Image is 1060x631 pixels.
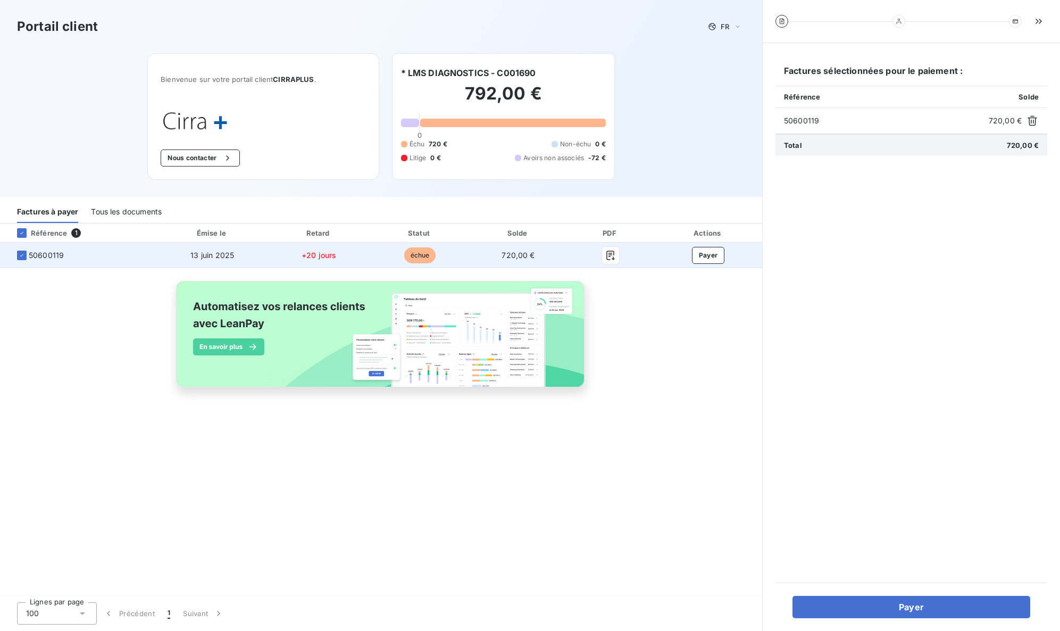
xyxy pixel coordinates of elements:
h3: Portail client [17,17,98,36]
button: Suivant [177,602,230,625]
span: 0 € [430,153,440,163]
div: Tous les documents [91,201,162,223]
div: PDF [569,228,652,238]
span: 720 € [429,139,447,149]
span: 720,00 € [1007,141,1039,150]
span: Litige [410,153,427,163]
span: 720,00 € [989,115,1022,126]
span: Bienvenue sur votre portail client . [161,75,365,84]
div: Statut [372,228,468,238]
span: 50600119 [29,250,64,261]
span: 1 [168,608,170,619]
button: Précédent [97,602,161,625]
div: Émise le [159,228,266,238]
span: Total [784,141,802,150]
span: CIRRAPLUS [273,75,314,84]
span: -72 € [588,153,606,163]
div: Référence [9,228,67,238]
div: Retard [270,228,368,238]
span: 1 [71,228,81,238]
h6: Factures sélectionnées pour le paiement : [775,64,1047,86]
span: +20 jours [302,251,336,260]
button: 1 [161,602,177,625]
span: FR [721,22,729,31]
span: 0 [418,131,422,139]
span: Avoirs non associés [523,153,584,163]
button: Payer [792,596,1030,618]
span: 720,00 € [502,251,535,260]
span: 100 [26,608,39,619]
span: Non-échu [560,139,591,149]
span: 50600119 [784,115,984,126]
div: Solde [472,228,565,238]
button: Nous contacter [161,150,239,167]
div: Actions [656,228,760,238]
img: Company logo [161,109,229,132]
span: Référence [784,93,820,101]
span: échue [404,247,436,263]
span: Solde [1019,93,1039,101]
h2: 792,00 € [401,83,606,115]
span: 13 juin 2025 [190,251,234,260]
span: 0 € [595,139,605,149]
img: banner [166,275,596,405]
div: Factures à payer [17,201,78,223]
button: Payer [692,247,725,264]
span: Échu [410,139,425,149]
h6: * LMS DIAGNOSTICS - C001690 [401,67,536,79]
